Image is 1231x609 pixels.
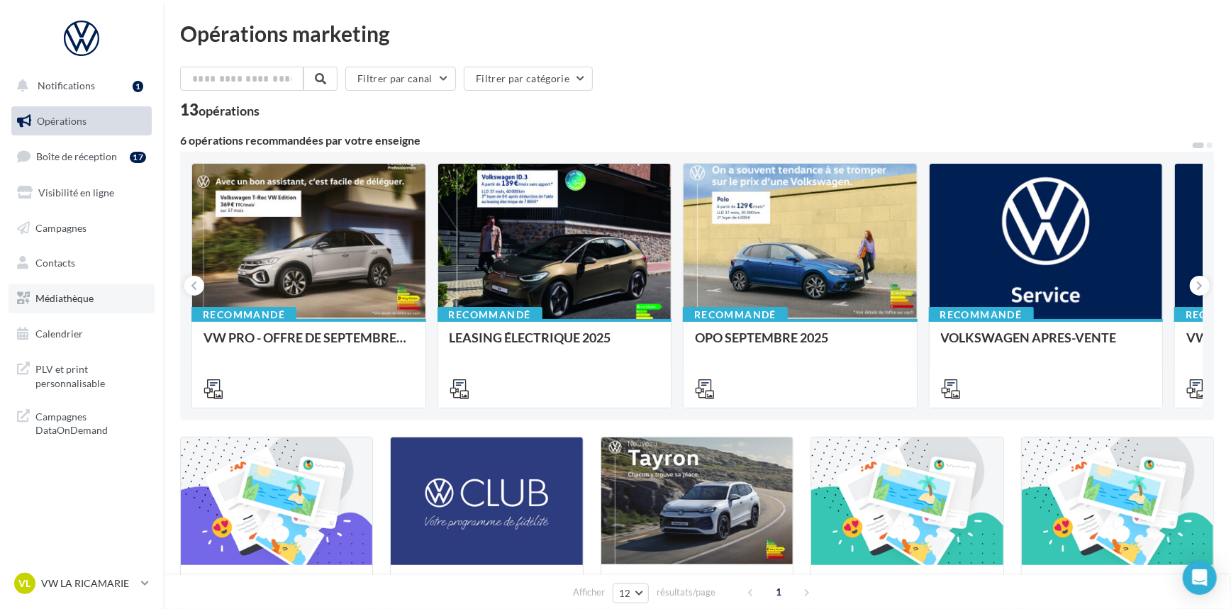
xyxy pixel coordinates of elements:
a: Contacts [9,248,155,278]
a: Calendrier [9,319,155,349]
div: 17 [130,152,146,163]
button: Filtrer par catégorie [464,67,593,91]
div: Recommandé [191,307,296,323]
a: PLV et print personnalisable [9,354,155,396]
span: 1 [768,581,791,603]
span: Calendrier [35,328,83,340]
a: Campagnes [9,213,155,243]
span: résultats/page [657,586,715,599]
div: Recommandé [683,307,788,323]
a: Boîte de réception17 [9,141,155,172]
a: VL VW LA RICAMARIE [11,570,152,597]
span: Afficher [573,586,605,599]
span: Opérations [37,115,87,127]
div: Recommandé [929,307,1034,323]
div: Recommandé [438,307,542,323]
div: VOLKSWAGEN APRES-VENTE [941,330,1152,359]
span: Visibilité en ligne [38,186,114,199]
div: LEASING ÉLECTRIQUE 2025 [450,330,660,359]
span: Boîte de réception [36,150,117,162]
div: Open Intercom Messenger [1183,561,1217,595]
span: Notifications [38,79,95,91]
div: 6 opérations recommandées par votre enseigne [180,135,1191,146]
button: Notifications 1 [9,71,149,101]
p: VW LA RICAMARIE [41,576,135,591]
span: Médiathèque [35,292,94,304]
span: Contacts [35,257,75,269]
div: 1 [133,81,143,92]
span: Campagnes DataOnDemand [35,407,146,437]
div: OPO SEPTEMBRE 2025 [695,330,906,359]
div: 13 [180,102,260,118]
button: Filtrer par canal [345,67,456,91]
a: Visibilité en ligne [9,178,155,208]
a: Campagnes DataOnDemand [9,401,155,443]
span: Campagnes [35,221,87,233]
div: Opérations marketing [180,23,1214,44]
a: Médiathèque [9,284,155,313]
span: PLV et print personnalisable [35,359,146,390]
div: VW PRO - OFFRE DE SEPTEMBRE 25 [204,330,414,359]
div: opérations [199,104,260,117]
button: 12 [613,583,649,603]
span: 12 [619,588,631,599]
a: Opérations [9,106,155,136]
span: VL [19,576,31,591]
